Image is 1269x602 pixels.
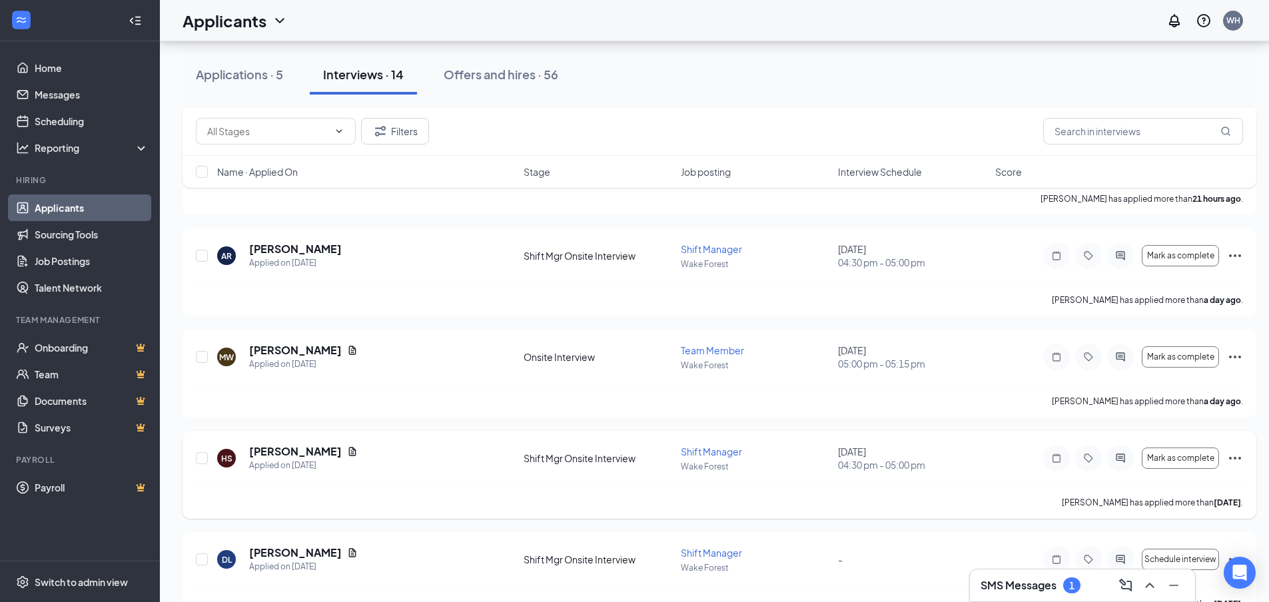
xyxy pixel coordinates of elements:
[372,123,388,139] svg: Filter
[1144,555,1216,564] span: Schedule interview
[334,126,344,137] svg: ChevronDown
[1049,250,1064,261] svg: Note
[1049,453,1064,463] svg: Note
[221,250,232,262] div: AR
[1115,575,1136,596] button: ComposeMessage
[207,124,328,139] input: All Stages
[1226,15,1240,26] div: WH
[35,414,149,441] a: SurveysCrown
[1204,396,1241,406] b: a day ago
[16,314,146,326] div: Team Management
[217,165,298,178] span: Name · Applied On
[1112,453,1128,463] svg: ActiveChat
[35,248,149,274] a: Job Postings
[1147,251,1214,260] span: Mark as complete
[1142,245,1219,266] button: Mark as complete
[35,274,149,301] a: Talent Network
[1166,577,1182,593] svg: Minimize
[35,108,149,135] a: Scheduling
[681,258,830,270] p: Wake Forest
[838,445,987,471] div: [DATE]
[981,578,1057,593] h3: SMS Messages
[347,345,358,356] svg: Document
[1142,346,1219,368] button: Mark as complete
[1049,554,1064,565] svg: Note
[1062,497,1243,508] p: [PERSON_NAME] has applied more than .
[838,165,922,178] span: Interview Schedule
[16,141,29,154] svg: Analysis
[1142,448,1219,469] button: Mark as complete
[249,358,358,371] div: Applied on [DATE]
[35,575,128,589] div: Switch to admin view
[1227,551,1243,567] svg: Ellipses
[1043,118,1243,145] input: Search in interviews
[183,9,266,32] h1: Applicants
[1052,396,1243,407] p: [PERSON_NAME] has applied more than .
[35,361,149,388] a: TeamCrown
[249,343,342,358] h5: [PERSON_NAME]
[838,344,987,370] div: [DATE]
[444,66,558,83] div: Offers and hires · 56
[1142,549,1219,570] button: Schedule interview
[347,547,358,558] svg: Document
[1112,554,1128,565] svg: ActiveChat
[1139,575,1160,596] button: ChevronUp
[1147,453,1214,463] span: Mark as complete
[35,388,149,414] a: DocumentsCrown
[1049,352,1064,362] svg: Note
[272,13,288,29] svg: ChevronDown
[995,165,1022,178] span: Score
[35,141,149,154] div: Reporting
[1227,450,1243,466] svg: Ellipses
[1227,248,1243,264] svg: Ellipses
[361,118,429,145] button: Filter Filters
[838,256,987,269] span: 04:30 pm - 05:00 pm
[35,55,149,81] a: Home
[681,562,830,573] p: Wake Forest
[681,243,742,255] span: Shift Manager
[524,165,550,178] span: Stage
[196,66,283,83] div: Applications · 5
[1196,13,1212,29] svg: QuestionInfo
[1163,575,1184,596] button: Minimize
[1112,352,1128,362] svg: ActiveChat
[35,194,149,221] a: Applicants
[249,459,358,472] div: Applied on [DATE]
[524,553,673,566] div: Shift Mgr Onsite Interview
[681,461,830,472] p: Wake Forest
[524,350,673,364] div: Onsite Interview
[1069,580,1074,591] div: 1
[221,453,232,464] div: HS
[1224,557,1256,589] div: Open Intercom Messenger
[838,458,987,471] span: 04:30 pm - 05:00 pm
[1147,352,1214,362] span: Mark as complete
[219,352,234,363] div: MW
[838,553,843,565] span: -
[1080,554,1096,565] svg: Tag
[1220,126,1231,137] svg: MagnifyingGlass
[1118,577,1134,593] svg: ComposeMessage
[35,334,149,361] a: OnboardingCrown
[222,554,232,565] div: DL
[249,444,342,459] h5: [PERSON_NAME]
[129,14,142,27] svg: Collapse
[1166,13,1182,29] svg: Notifications
[681,165,731,178] span: Job posting
[16,575,29,589] svg: Settings
[524,249,673,262] div: Shift Mgr Onsite Interview
[524,451,673,465] div: Shift Mgr Onsite Interview
[1080,352,1096,362] svg: Tag
[1227,349,1243,365] svg: Ellipses
[681,360,830,371] p: Wake Forest
[249,242,342,256] h5: [PERSON_NAME]
[249,560,358,573] div: Applied on [DATE]
[1112,250,1128,261] svg: ActiveChat
[1080,453,1096,463] svg: Tag
[35,81,149,108] a: Messages
[681,446,742,457] span: Shift Manager
[249,545,342,560] h5: [PERSON_NAME]
[323,66,404,83] div: Interviews · 14
[838,357,987,370] span: 05:00 pm - 05:15 pm
[681,344,744,356] span: Team Member
[1080,250,1096,261] svg: Tag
